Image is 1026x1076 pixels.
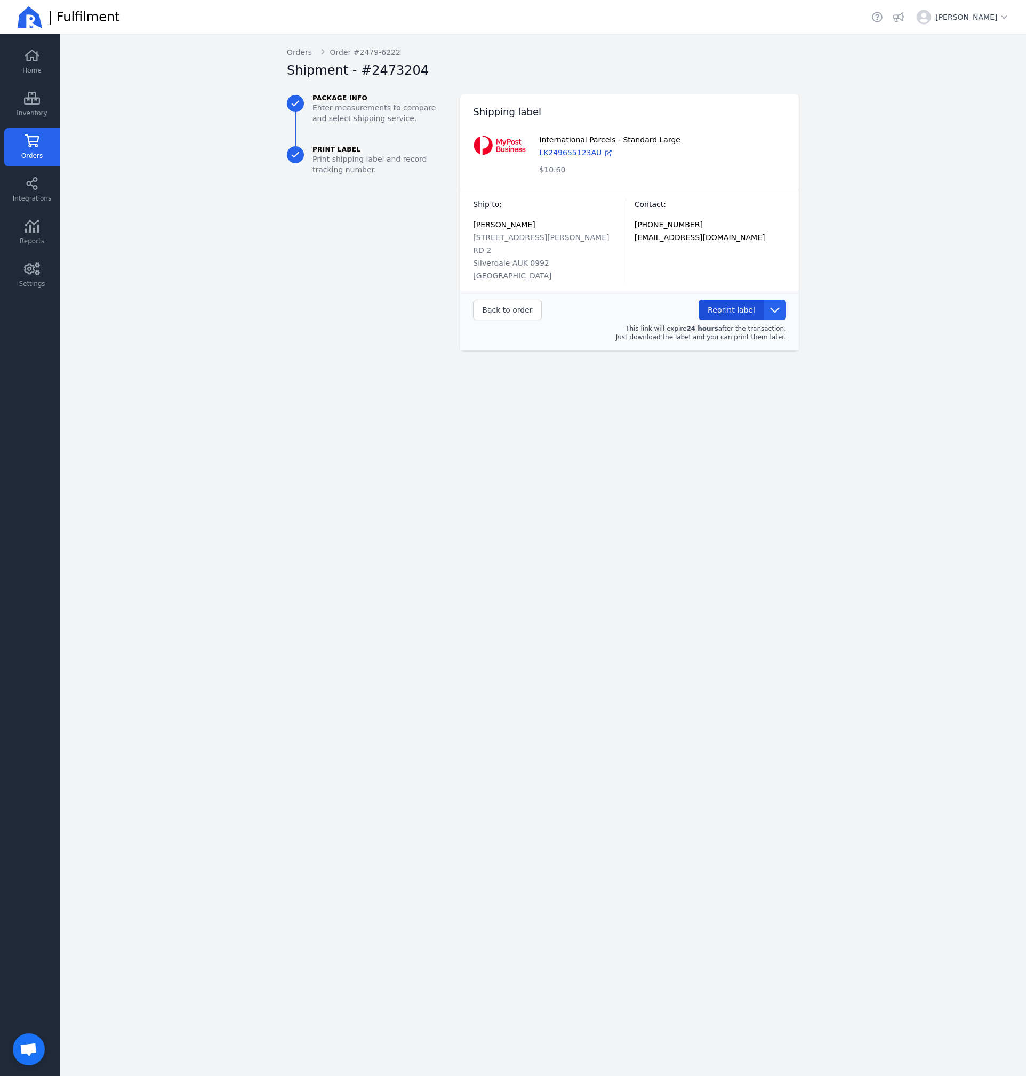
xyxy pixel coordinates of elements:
[287,62,429,79] h2: Shipment - #2473204
[708,306,755,314] span: Reprint label
[312,94,452,102] span: Package info
[48,9,120,26] span: | Fulfilment
[548,324,786,341] div: This link will expire after the transaction. Just download the label and you can print them later.
[473,105,541,119] h2: Shipping label
[20,237,44,245] span: Reports
[13,194,51,203] span: Integrations
[699,300,764,320] button: Reprint label
[473,233,609,242] span: [STREET_ADDRESS][PERSON_NAME]
[473,246,491,254] span: RD 2
[935,12,1009,22] span: [PERSON_NAME]
[287,47,312,58] a: Orders
[312,145,452,154] span: Print Label
[539,147,613,158] a: LK249655123AU
[17,109,47,117] span: Inventory
[482,306,532,314] span: Back to order
[312,154,452,175] span: Print shipping label and record tracking number.
[21,152,43,160] span: Orders
[870,10,885,25] a: Helpdesk
[635,218,786,231] p: [PHONE_NUMBER]
[473,220,535,229] span: [PERSON_NAME]
[473,259,551,280] span: Silverdale AUK 0992 [GEOGRAPHIC_DATA]
[912,5,1013,29] button: [PERSON_NAME]
[635,231,786,244] p: [EMAIL_ADDRESS][DOMAIN_NAME]
[635,199,786,210] h3: Contact:
[22,66,41,75] span: Home
[17,4,43,30] img: Ricemill Logo
[320,47,400,58] a: Order #2479-6222
[686,325,718,332] strong: 24 hours
[13,1033,45,1065] a: Open chat
[473,300,541,320] button: Back to order
[539,134,680,145] span: International Parcels - Standard Large
[312,102,452,124] span: Enter measurements to compare and select shipping service.
[473,199,625,210] h3: Ship to:
[19,280,45,288] span: Settings
[539,164,565,175] span: $10.60
[473,134,526,156] img: Courier logo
